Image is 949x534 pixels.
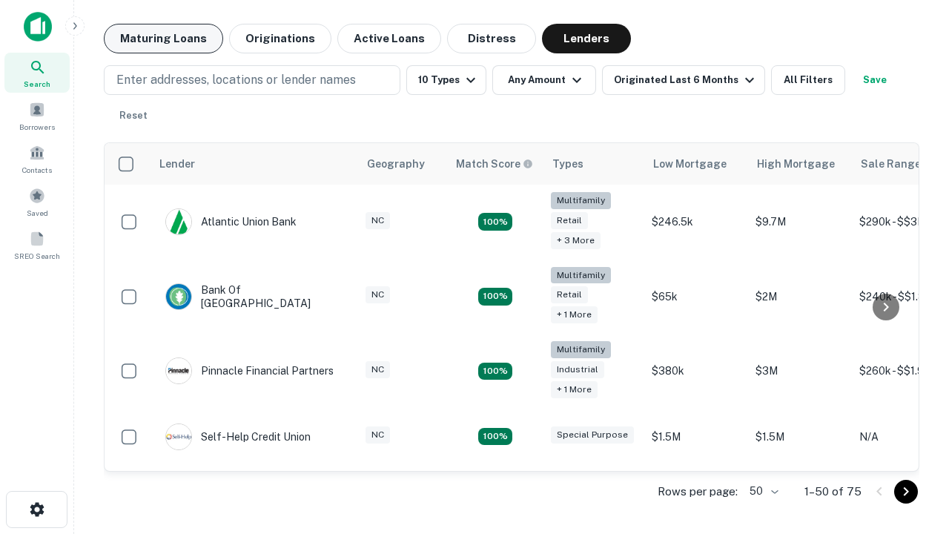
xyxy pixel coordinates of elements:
div: NC [366,361,390,378]
div: Matching Properties: 13, hasApolloMatch: undefined [478,363,512,380]
h6: Match Score [456,156,530,172]
div: NC [366,212,390,229]
td: $9.7M [748,185,852,260]
div: Retail [551,212,588,229]
div: Multifamily [551,341,611,358]
span: SREO Search [14,250,60,262]
img: picture [166,424,191,449]
div: Special Purpose [551,426,634,444]
div: Originated Last 6 Months [614,71,758,89]
a: SREO Search [4,225,70,265]
th: Geography [358,143,447,185]
span: Saved [27,207,48,219]
div: Multifamily [551,192,611,209]
div: 50 [744,481,781,502]
a: Search [4,53,70,93]
td: $2M [748,260,852,334]
iframe: Chat Widget [875,368,949,439]
div: + 1 more [551,306,598,323]
a: Saved [4,182,70,222]
td: $1.5M [748,409,852,465]
div: Industrial [551,361,604,378]
div: Lender [159,155,195,173]
th: Low Mortgage [644,143,748,185]
div: Pinnacle Financial Partners [165,357,334,384]
div: Retail [551,286,588,303]
span: Borrowers [19,121,55,133]
button: Save your search to get updates of matches that match your search criteria. [851,65,899,95]
div: NC [366,286,390,303]
button: Any Amount [492,65,596,95]
button: Enter addresses, locations or lender names [104,65,400,95]
button: Originations [229,24,331,53]
th: High Mortgage [748,143,852,185]
td: $1.5M [644,409,748,465]
button: Distress [447,24,536,53]
img: picture [166,284,191,309]
a: Contacts [4,139,70,179]
button: All Filters [771,65,845,95]
div: Sale Range [861,155,921,173]
img: capitalize-icon.png [24,12,52,42]
button: Active Loans [337,24,441,53]
img: picture [166,209,191,234]
div: Geography [367,155,425,173]
td: $65k [644,260,748,334]
div: Types [552,155,583,173]
a: Borrowers [4,96,70,136]
div: Matching Properties: 11, hasApolloMatch: undefined [478,428,512,446]
div: Matching Properties: 10, hasApolloMatch: undefined [478,213,512,231]
td: $3M [748,334,852,409]
div: + 1 more [551,381,598,398]
button: Originated Last 6 Months [602,65,765,95]
th: Lender [151,143,358,185]
div: Atlantic Union Bank [165,208,297,235]
button: Maturing Loans [104,24,223,53]
p: Rows per page: [658,483,738,501]
p: 1–50 of 75 [804,483,862,501]
th: Capitalize uses an advanced AI algorithm to match your search with the best lender. The match sco... [447,143,543,185]
p: Enter addresses, locations or lender names [116,71,356,89]
div: Capitalize uses an advanced AI algorithm to match your search with the best lender. The match sco... [456,156,533,172]
img: picture [166,358,191,383]
button: Go to next page [894,480,918,504]
div: + 3 more [551,232,601,249]
span: Search [24,78,50,90]
div: Self-help Credit Union [165,423,311,450]
div: Low Mortgage [653,155,727,173]
div: Multifamily [551,267,611,284]
div: NC [366,426,390,444]
button: Reset [110,101,157,131]
div: Bank Of [GEOGRAPHIC_DATA] [165,283,343,310]
td: $246.5k [644,185,748,260]
th: Types [543,143,644,185]
td: $380k [644,334,748,409]
div: Matching Properties: 17, hasApolloMatch: undefined [478,288,512,306]
button: 10 Types [406,65,486,95]
button: Lenders [542,24,631,53]
span: Contacts [22,164,52,176]
div: High Mortgage [757,155,835,173]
